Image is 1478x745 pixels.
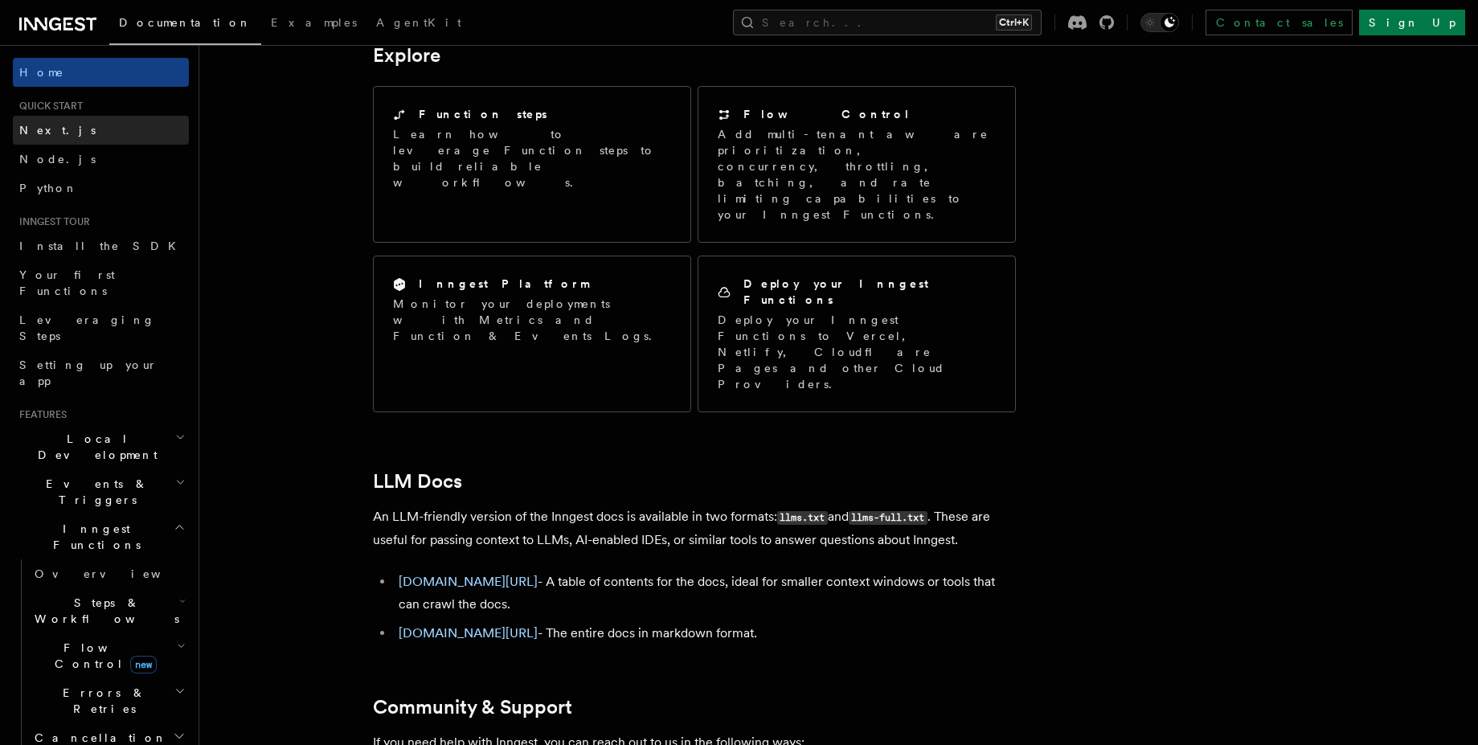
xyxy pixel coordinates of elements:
a: Install the SDK [13,231,189,260]
a: AgentKit [366,5,471,43]
span: Leveraging Steps [19,313,155,342]
span: Steps & Workflows [28,595,179,627]
a: Inngest PlatformMonitor your deployments with Metrics and Function & Events Logs. [373,256,691,412]
a: Examples [261,5,366,43]
a: [DOMAIN_NAME][URL] [399,625,538,641]
button: Events & Triggers [13,469,189,514]
h2: Function steps [419,106,547,122]
a: Documentation [109,5,261,45]
span: Inngest tour [13,215,90,228]
li: - A table of contents for the docs, ideal for smaller context windows or tools that can crawl the... [394,571,1016,616]
li: - The entire docs in markdown format. [394,622,1016,645]
span: Local Development [13,431,175,463]
a: Python [13,174,189,203]
span: Flow Control [28,640,177,672]
span: new [130,656,157,673]
a: Community & Support [373,696,572,718]
a: Function stepsLearn how to leverage Function steps to build reliable workflows. [373,86,691,243]
span: Examples [271,16,357,29]
span: Home [19,64,64,80]
button: Search...Ctrl+K [733,10,1042,35]
a: [DOMAIN_NAME][URL] [399,574,538,589]
button: Flow Controlnew [28,633,189,678]
button: Toggle dark mode [1140,13,1179,32]
a: Setting up your app [13,350,189,395]
span: Errors & Retries [28,685,174,717]
a: Leveraging Steps [13,305,189,350]
p: An LLM-friendly version of the Inngest docs is available in two formats: and . These are useful f... [373,506,1016,551]
a: Flow ControlAdd multi-tenant aware prioritization, concurrency, throttling, batching, and rate li... [698,86,1016,243]
code: llms-full.txt [849,511,927,525]
p: Add multi-tenant aware prioritization, concurrency, throttling, batching, and rate limiting capab... [718,126,996,223]
a: Sign Up [1359,10,1465,35]
a: Explore [373,44,440,67]
h2: Deploy your Inngest Functions [743,276,996,308]
a: Node.js [13,145,189,174]
a: Contact sales [1206,10,1353,35]
kbd: Ctrl+K [996,14,1032,31]
span: Features [13,408,67,421]
span: Overview [35,567,200,580]
h2: Inngest Platform [419,276,589,292]
span: Python [19,182,78,194]
button: Inngest Functions [13,514,189,559]
span: Next.js [19,124,96,137]
span: Install the SDK [19,239,186,252]
button: Errors & Retries [28,678,189,723]
a: Deploy your Inngest FunctionsDeploy your Inngest Functions to Vercel, Netlify, Cloudflare Pages a... [698,256,1016,412]
p: Learn how to leverage Function steps to build reliable workflows. [393,126,671,190]
h2: Flow Control [743,106,911,122]
span: Your first Functions [19,268,115,297]
span: Documentation [119,16,252,29]
span: Setting up your app [19,358,158,387]
span: Quick start [13,100,83,113]
button: Steps & Workflows [28,588,189,633]
a: Overview [28,559,189,588]
span: Events & Triggers [13,476,175,508]
p: Deploy your Inngest Functions to Vercel, Netlify, Cloudflare Pages and other Cloud Providers. [718,312,996,392]
button: Local Development [13,424,189,469]
a: Next.js [13,116,189,145]
span: Node.js [19,153,96,166]
p: Monitor your deployments with Metrics and Function & Events Logs. [393,296,671,344]
a: LLM Docs [373,470,462,493]
code: llms.txt [777,511,828,525]
span: AgentKit [376,16,461,29]
span: Inngest Functions [13,521,174,553]
a: Your first Functions [13,260,189,305]
a: Home [13,58,189,87]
